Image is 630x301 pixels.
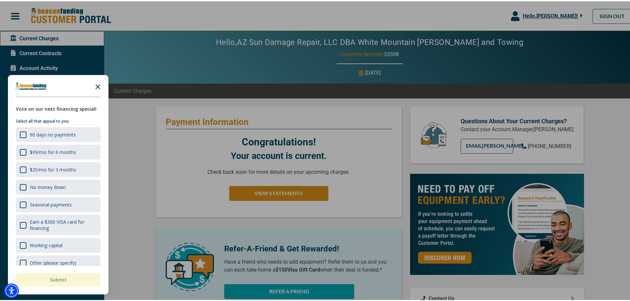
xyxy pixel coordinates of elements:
div: Earn a $300 VISA card for financing [30,217,97,230]
div: Other (please specify) [16,254,101,269]
div: $25/mo for 3 months [30,165,76,171]
div: Survey [8,74,108,293]
p: Select all that appeal to you: [16,117,101,123]
div: Seasonal payments [16,196,101,211]
div: Vote on our next financing special! [16,104,101,111]
img: Company logo [16,81,47,89]
button: Submit [16,272,101,285]
div: No money down [30,183,66,189]
div: Accessibility Menu [4,282,19,297]
div: Other (please specify) [30,258,76,265]
div: Seasonal payments [30,200,72,207]
button: Close the survey [91,78,105,92]
div: No money down [16,178,101,193]
div: Working capital [30,241,63,247]
div: 90 days no payments [16,126,101,141]
div: $25/mo for 3 months [16,161,101,176]
div: $99/mo for 6 months [30,148,76,154]
div: 90 days no payments [30,130,76,136]
div: $99/mo for 6 months [16,143,101,158]
div: Earn a $300 VISA card for financing [16,213,101,234]
div: Working capital [16,237,101,251]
